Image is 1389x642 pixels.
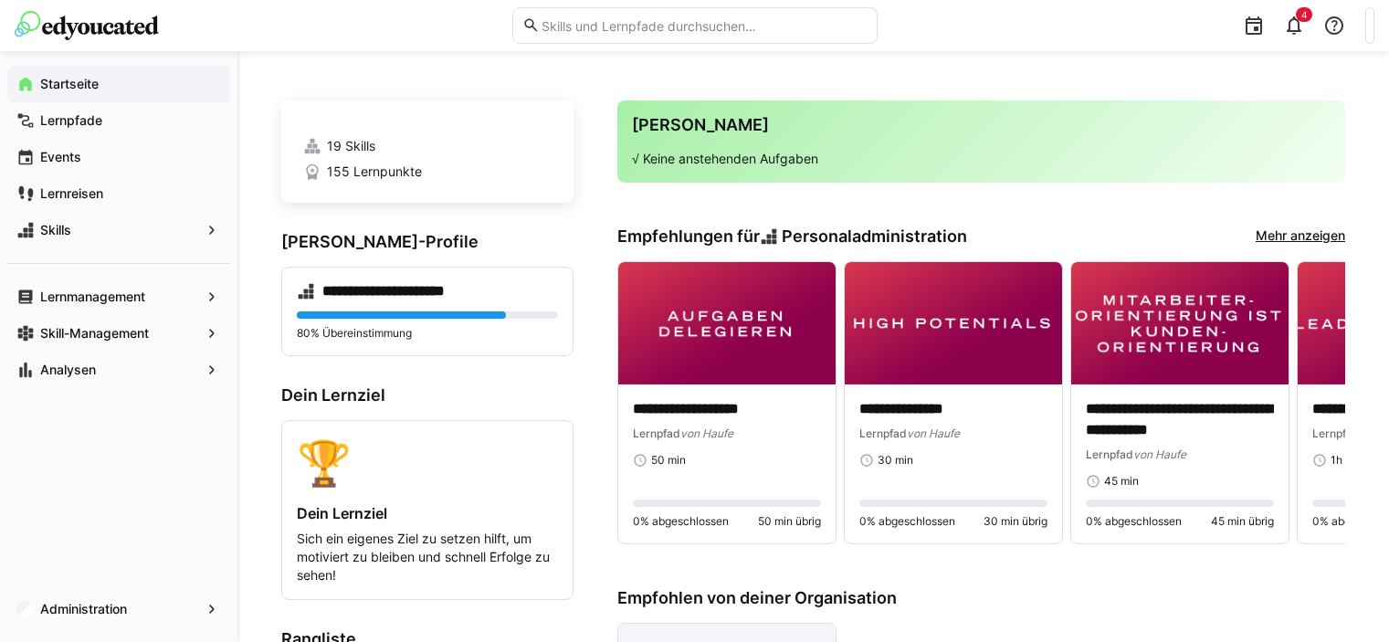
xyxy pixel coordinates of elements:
[327,137,375,155] span: 19 Skills
[859,514,955,529] span: 0% abgeschlossen
[617,588,1345,608] h3: Empfohlen von deiner Organisation
[1312,426,1360,440] span: Lernpfad
[680,426,733,440] span: von Haufe
[907,426,960,440] span: von Haufe
[782,226,967,247] span: Personaladministration
[878,453,913,468] span: 30 min
[1331,453,1368,468] span: 1h 20m
[297,504,558,522] h4: Dein Lernziel
[633,514,729,529] span: 0% abgeschlossen
[632,150,1331,168] p: √ Keine anstehenden Aufgaben
[758,514,821,529] span: 50 min übrig
[633,426,680,440] span: Lernpfad
[297,326,558,341] p: 80% Übereinstimmung
[297,530,558,584] p: Sich ein eigenes Ziel zu setzen hilft, um motiviert zu bleiben und schnell Erfolge zu sehen!
[1211,514,1274,529] span: 45 min übrig
[1133,447,1186,461] span: von Haufe
[618,262,836,384] img: image
[327,163,422,181] span: 155 Lernpunkte
[1086,514,1182,529] span: 0% abgeschlossen
[651,453,686,468] span: 50 min
[984,514,1047,529] span: 30 min übrig
[859,426,907,440] span: Lernpfad
[1104,474,1139,489] span: 45 min
[540,17,867,34] input: Skills und Lernpfade durchsuchen…
[303,137,552,155] a: 19 Skills
[1086,447,1133,461] span: Lernpfad
[617,226,967,247] h3: Empfehlungen für
[281,385,573,405] h3: Dein Lernziel
[1256,226,1345,247] a: Mehr anzeigen
[281,232,573,252] h3: [PERSON_NAME]-Profile
[1301,9,1307,20] span: 4
[1071,262,1289,384] img: image
[845,262,1062,384] img: image
[297,436,558,489] div: 🏆
[632,115,1331,135] h3: [PERSON_NAME]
